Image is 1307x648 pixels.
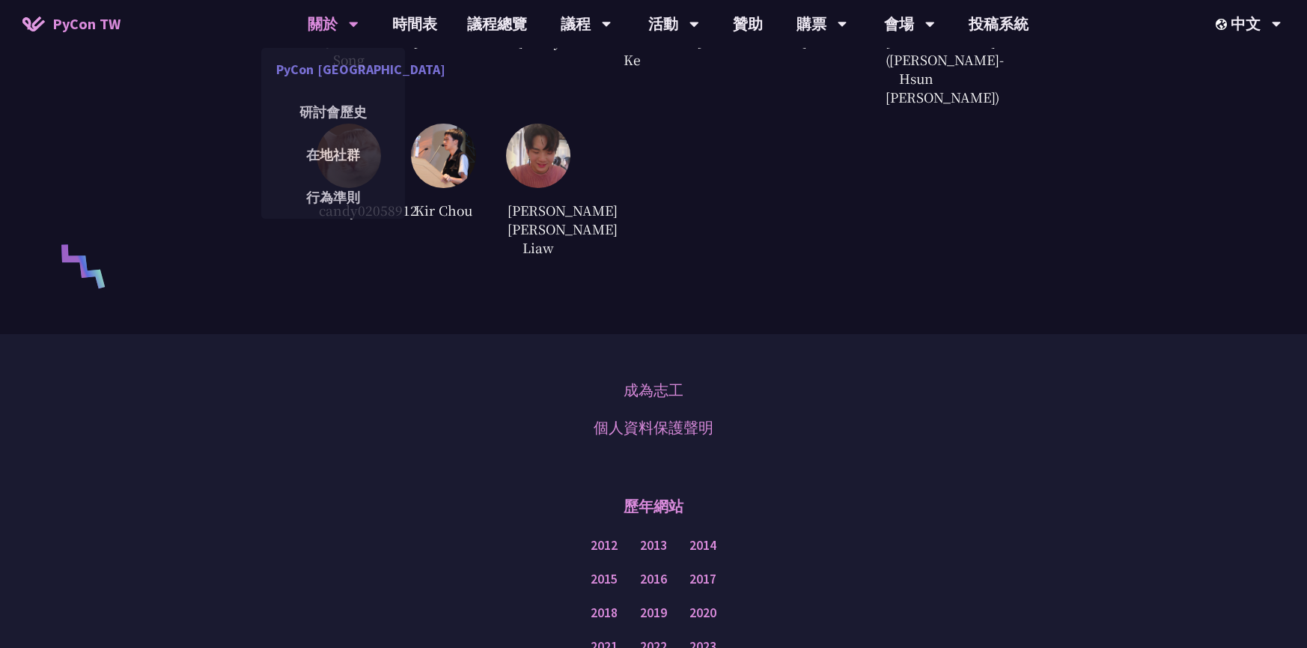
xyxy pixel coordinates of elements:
a: 研討會歷史 [261,94,405,130]
a: 2018 [591,604,618,623]
a: 在地社群 [261,137,405,172]
a: 2016 [640,570,667,589]
a: 2012 [591,536,618,555]
a: 2019 [640,604,667,623]
a: 2014 [689,536,716,555]
a: 行為準則 [261,180,405,215]
a: 2017 [689,570,716,589]
a: 個人資料保護聲明 [594,417,713,439]
a: 2015 [591,570,618,589]
p: 歷年網站 [624,484,683,529]
img: c22c2e10e811a593462dda8c54eb193e.jpg [506,124,570,188]
img: Locale Icon [1216,19,1231,30]
div: Kir Chou [411,199,475,222]
img: 1422dbae1f7d1b7c846d16e7791cd687.jpg [411,124,475,188]
a: 2020 [689,604,716,623]
a: 成為志工 [624,379,683,402]
a: PyCon [GEOGRAPHIC_DATA] [261,52,405,87]
a: 2013 [640,536,667,555]
a: PyCon TW [7,5,135,43]
div: Winnie Ke [600,30,665,71]
img: Home icon of PyCon TW 2025 [22,16,45,31]
span: PyCon TW [52,13,121,35]
div: [PERSON_NAME][PERSON_NAME] Liaw [506,199,570,259]
div: [PERSON_NAME]([PERSON_NAME]-Hsun [PERSON_NAME]) [884,30,948,109]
